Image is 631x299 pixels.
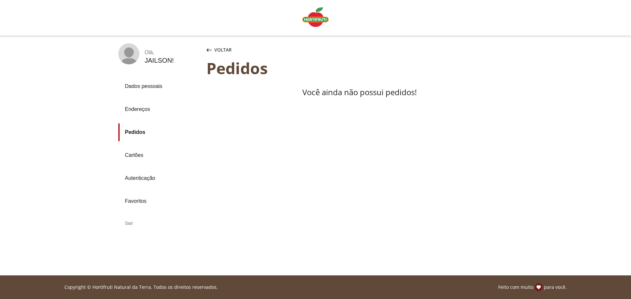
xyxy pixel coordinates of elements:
[118,77,201,95] a: Dados pessoais
[118,100,201,118] a: Endereços
[118,215,201,231] div: Sair
[302,7,329,27] img: Logo
[118,192,201,210] a: Favoritos
[206,59,513,77] div: Pedidos
[535,283,543,291] img: amor
[205,43,233,56] button: Voltar
[302,87,417,97] span: Você ainda não possui pedidos!
[3,283,628,291] div: Linha de sessão
[64,284,218,290] p: Copyright © Hortifruti Natural da Terra. Todos os direitos reservados.
[214,47,232,53] span: Voltar
[300,5,331,31] a: Logo
[118,146,201,164] a: Cartões
[498,283,567,291] p: Feito com muito para você.
[118,169,201,187] a: Autenticação
[145,50,174,55] div: Olá ,
[145,57,174,64] div: JAILSON !
[118,123,201,141] a: Pedidos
